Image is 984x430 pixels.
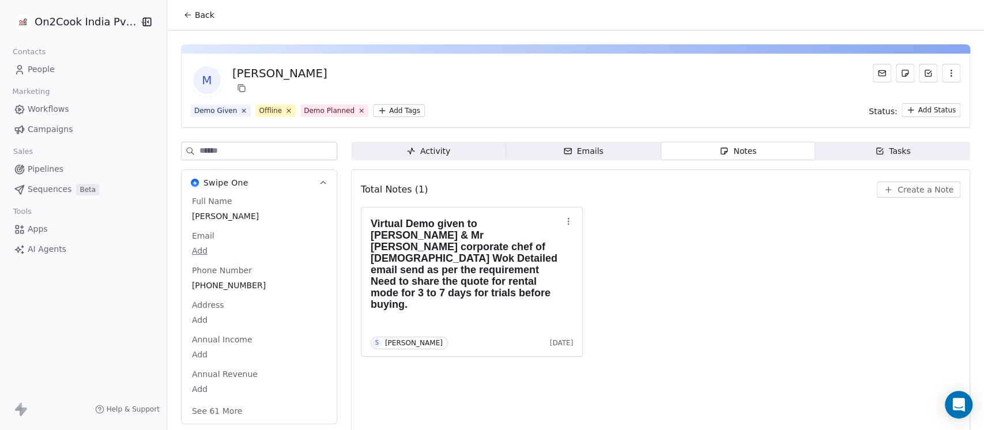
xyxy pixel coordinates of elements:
div: Open Intercom Messenger [945,391,972,418]
div: Activity [406,145,450,157]
a: Campaigns [9,120,157,139]
span: Add [192,383,326,395]
a: Pipelines [9,160,157,179]
div: [PERSON_NAME] [232,65,327,81]
a: AI Agents [9,240,157,259]
span: Status: [869,105,897,117]
a: SequencesBeta [9,180,157,199]
span: Address [190,299,227,311]
span: Email [190,230,217,242]
button: Swipe OneSwipe One [182,170,337,195]
span: M [193,66,221,94]
span: Add [192,245,326,257]
span: Swipe One [203,177,248,188]
span: Beta [76,184,99,195]
a: Workflows [9,100,157,119]
span: Total Notes (1) [361,183,428,197]
div: Demo Planned [304,105,355,116]
span: Sequences [28,183,71,195]
span: Workflows [28,103,69,115]
button: See 61 More [185,401,250,421]
span: Marketing [7,83,55,100]
span: Add [192,349,326,360]
div: Emails [563,145,604,157]
span: People [28,63,55,76]
span: [PERSON_NAME] [192,210,326,222]
button: Add Tags [373,104,425,117]
div: Swipe OneSwipe One [182,195,337,424]
button: On2Cook India Pvt. Ltd. [14,12,132,32]
a: Apps [9,220,157,239]
span: Pipelines [28,163,63,175]
img: on2cook%20logo-04%20copy.jpg [16,15,30,29]
span: Back [195,9,214,21]
div: Offline [259,105,282,116]
span: Help & Support [107,405,160,414]
span: Contacts [7,43,51,61]
button: Back [176,5,221,25]
span: [DATE] [550,338,574,348]
span: Full Name [190,195,235,207]
div: Tasks [875,145,911,157]
a: People [9,60,157,79]
span: [PHONE_NUMBER] [192,280,326,291]
h1: Virtual Demo given to [PERSON_NAME] & Mr [PERSON_NAME] corporate chef of [DEMOGRAPHIC_DATA] Wok D... [371,218,562,310]
button: Create a Note [877,182,960,198]
span: Add [192,314,326,326]
span: Phone Number [190,265,254,276]
span: Create a Note [898,184,953,195]
span: Campaigns [28,123,73,135]
span: AI Agents [28,243,66,255]
span: Tools [8,203,36,220]
span: Sales [8,143,38,160]
img: Swipe One [191,179,199,187]
span: Annual Income [190,334,255,345]
div: [PERSON_NAME] [385,339,443,347]
a: Help & Support [95,405,160,414]
span: Annual Revenue [190,368,260,380]
span: Apps [28,223,48,235]
span: On2Cook India Pvt. Ltd. [35,14,137,29]
button: Add Status [902,103,960,117]
div: Demo Given [194,105,237,116]
div: S [375,338,379,348]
